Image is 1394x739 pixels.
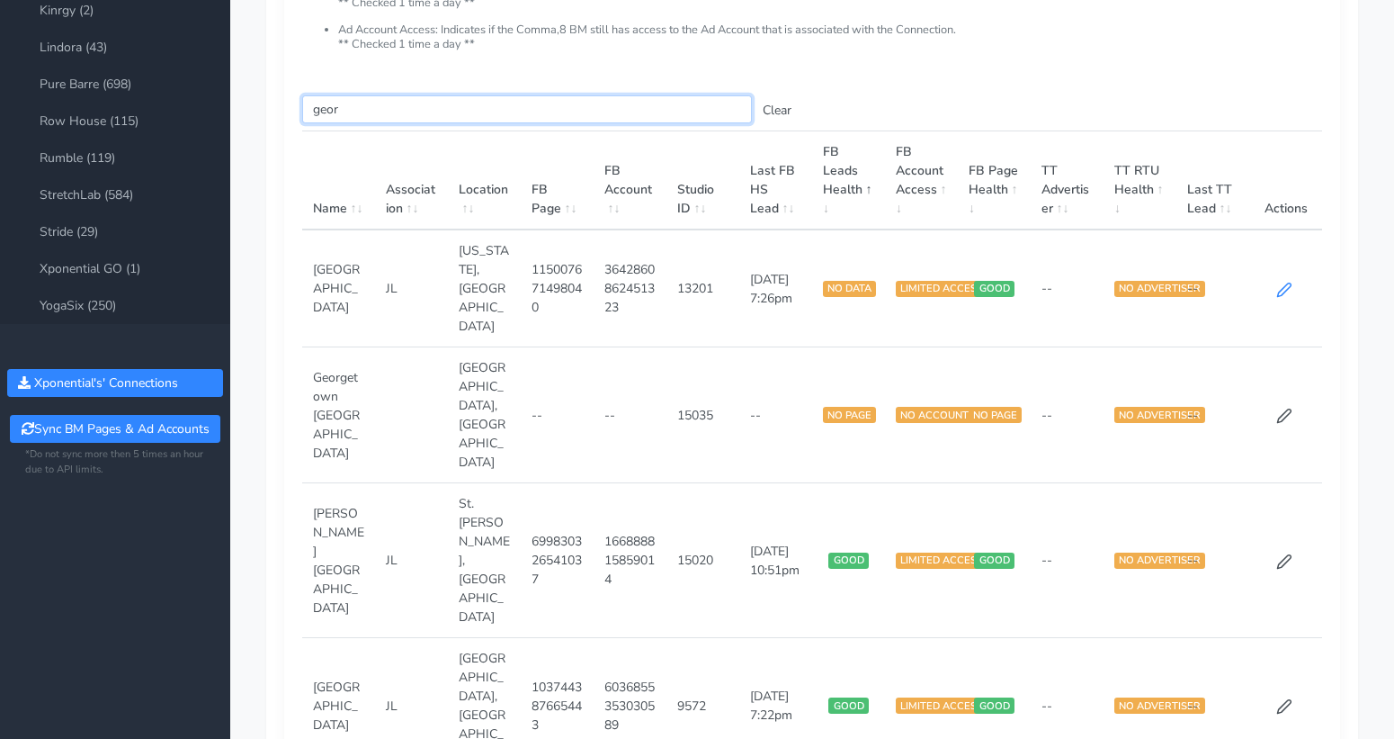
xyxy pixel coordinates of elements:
[521,483,594,638] td: 699830326541037
[302,131,375,230] th: Name
[739,347,812,483] td: --
[302,347,375,483] td: Georgetown [GEOGRAPHIC_DATA]
[1031,131,1104,230] th: TT Advertiser
[896,281,987,297] span: LIMITED ACCESS
[828,698,868,714] span: GOOD
[739,483,812,638] td: [DATE] 10:51pm
[828,553,868,569] span: GOOD
[594,347,666,483] td: --
[752,96,802,124] button: Clear
[1114,698,1205,714] span: NO ADVERTISER
[885,131,958,230] th: FB Account Access
[375,230,448,347] td: JL
[666,483,739,638] td: 15020
[302,230,375,347] td: [GEOGRAPHIC_DATA]
[739,131,812,230] th: Last FB HS Lead
[521,230,594,347] td: 115007671498040
[448,347,521,483] td: [GEOGRAPHIC_DATA],[GEOGRAPHIC_DATA]
[666,347,739,483] td: 15035
[594,131,666,230] th: FB Account
[1114,553,1205,569] span: NO ADVERTISER
[302,95,752,123] input: enter text you want to search
[1031,230,1104,347] td: --
[739,230,812,347] td: [DATE] 7:26pm
[1114,281,1205,297] span: NO ADVERTISER
[25,447,205,478] small: *Do not sync more then 5 times an hour due to API limits.
[823,407,876,423] span: NO PAGE
[448,483,521,638] td: St. [PERSON_NAME],[GEOGRAPHIC_DATA]
[666,131,739,230] th: Studio ID
[375,483,448,638] td: JL
[375,131,448,230] th: Association
[338,23,1322,51] li: Ad Account Access: Indicates if the Comma,8 BM still has access to the Ad Account that is associa...
[666,230,739,347] td: 13201
[1031,483,1104,638] td: --
[1114,407,1205,423] span: NO ADVERTISER
[974,553,1014,569] span: GOOD
[896,553,987,569] span: LIMITED ACCESS
[521,131,594,230] th: FB Page
[594,230,666,347] td: 3642860862451323
[1176,483,1249,638] td: --
[823,281,876,297] span: NO DATA
[1104,131,1176,230] th: TT RTU Health
[448,131,521,230] th: Location
[448,230,521,347] td: [US_STATE],[GEOGRAPHIC_DATA]
[302,483,375,638] td: [PERSON_NAME][GEOGRAPHIC_DATA]
[10,415,219,443] button: Sync BM Pages & Ad Accounts
[7,369,223,397] button: Xponential's' Connections
[969,407,1022,423] span: NO PAGE
[521,347,594,483] td: --
[958,131,1031,230] th: FB Page Health
[1176,347,1249,483] td: --
[896,407,973,423] span: NO ACCOUNT
[1176,230,1249,347] td: --
[974,281,1014,297] span: GOOD
[812,131,885,230] th: FB Leads Health
[974,698,1014,714] span: GOOD
[594,483,666,638] td: 166888815859014
[896,698,987,714] span: LIMITED ACCESS
[1176,131,1249,230] th: Last TT Lead
[1249,131,1322,230] th: Actions
[1031,347,1104,483] td: --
